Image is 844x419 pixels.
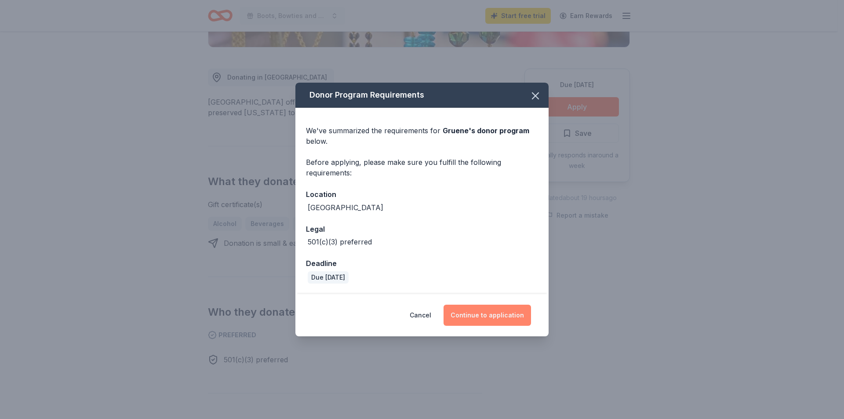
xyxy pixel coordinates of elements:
div: Deadline [306,258,538,269]
div: Legal [306,223,538,235]
div: Before applying, please make sure you fulfill the following requirements: [306,157,538,178]
div: [GEOGRAPHIC_DATA] [308,202,383,213]
div: Due [DATE] [308,271,349,284]
span: Gruene 's donor program [443,126,529,135]
div: Location [306,189,538,200]
button: Continue to application [444,305,531,326]
div: We've summarized the requirements for below. [306,125,538,146]
div: Donor Program Requirements [295,83,549,108]
button: Cancel [410,305,431,326]
div: 501(c)(3) preferred [308,237,372,247]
